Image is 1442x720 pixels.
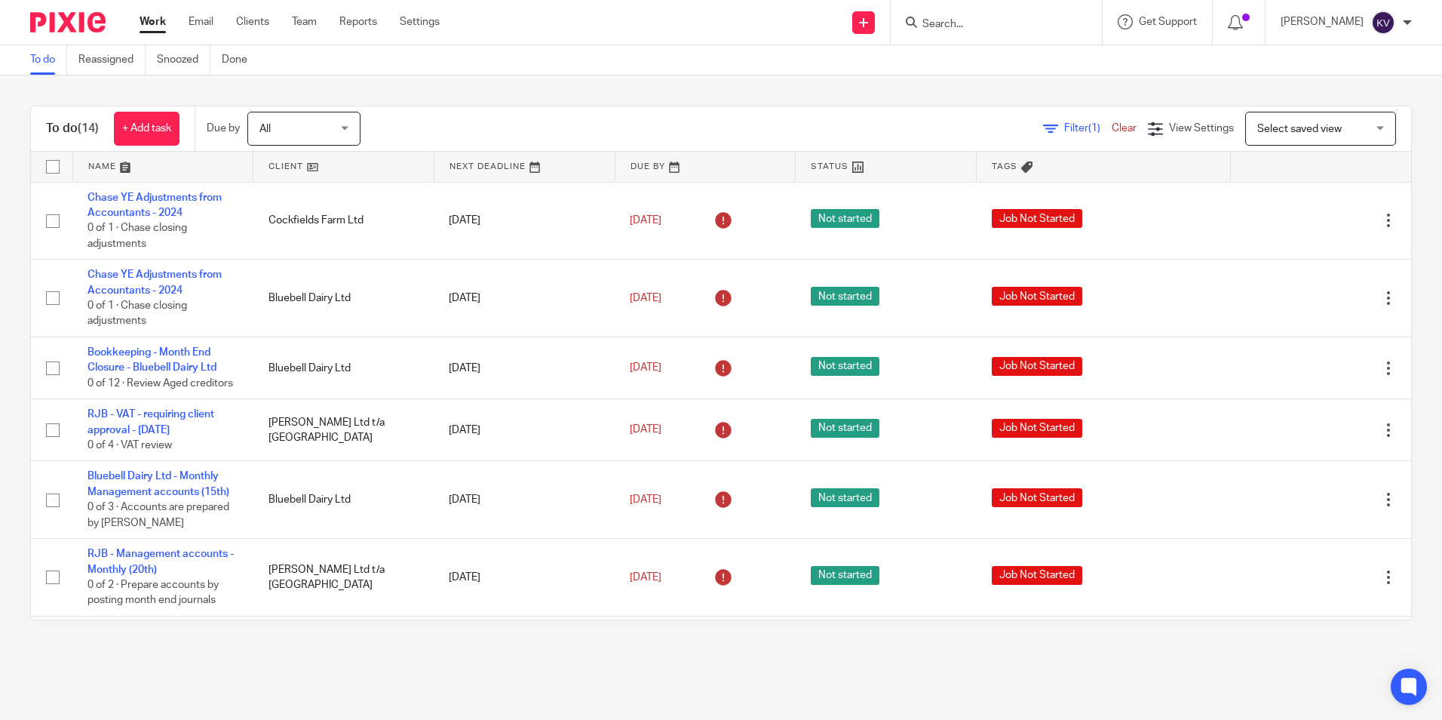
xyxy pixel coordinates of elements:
span: Not started [811,419,879,438]
a: To do [30,45,67,75]
td: [DATE] [434,337,615,399]
a: Clear [1112,123,1137,134]
a: Clients [236,14,269,29]
td: [DATE] [434,617,615,678]
td: [DATE] [434,461,615,539]
a: Team [292,14,317,29]
td: [DATE] [434,182,615,260]
span: 0 of 3 · Accounts are prepared by [PERSON_NAME] [87,502,229,528]
span: Not started [811,488,879,507]
span: Job Not Started [992,287,1082,306]
span: View Settings [1169,123,1234,134]
span: [DATE] [630,425,661,435]
h1: To do [46,121,99,137]
span: Not started [811,209,879,228]
a: Bluebell Dairy Ltd - Monthly Management accounts (15th) [87,471,229,497]
td: [PERSON_NAME] Ltd t/a [GEOGRAPHIC_DATA] [253,617,434,678]
span: Job Not Started [992,488,1082,507]
span: All [259,124,271,134]
a: Chase YE Adjustments from Accountants - 2024 [87,269,222,295]
a: Bookkeeping - Month End Closure - Bluebell Dairy Ltd [87,347,216,373]
span: Select saved view [1257,124,1342,134]
a: Done [222,45,259,75]
span: Job Not Started [992,209,1082,228]
span: Tags [992,162,1017,171]
span: Job Not Started [992,419,1082,438]
span: Job Not Started [992,566,1082,585]
span: Get Support [1139,17,1197,27]
span: Job Not Started [992,357,1082,376]
a: + Add task [114,112,179,146]
td: [PERSON_NAME] Ltd t/a [GEOGRAPHIC_DATA] [253,539,434,617]
a: Email [189,14,213,29]
span: 0 of 1 · Chase closing adjustments [87,300,187,327]
span: [DATE] [630,494,661,505]
td: Bluebell Dairy Ltd [253,260,434,337]
a: Reassigned [78,45,146,75]
span: Not started [811,357,879,376]
span: 0 of 1 · Chase closing adjustments [87,223,187,249]
span: [DATE] [630,215,661,226]
a: RJB - VAT - requiring client approval - [DATE] [87,409,214,435]
td: [DATE] [434,539,615,617]
td: Bluebell Dairy Ltd [253,461,434,539]
input: Search [921,18,1057,32]
a: Work [140,14,166,29]
span: 0 of 12 · Review Aged creditors [87,378,233,389]
span: (14) [78,122,99,134]
a: Reports [339,14,377,29]
a: Chase YE Adjustments from Accountants - 2024 [87,192,222,218]
span: Not started [811,566,879,585]
p: Due by [207,121,240,136]
a: RJB - Management accounts - Monthly (20th) [87,549,234,574]
img: svg%3E [1371,11,1395,35]
span: Not started [811,287,879,306]
span: Filter [1064,123,1112,134]
a: Settings [400,14,440,29]
td: Cockfields Farm Ltd [253,182,434,260]
img: Pixie [30,12,106,32]
td: [PERSON_NAME] Ltd t/a [GEOGRAPHIC_DATA] [253,399,434,461]
span: 0 of 2 · Prepare accounts by posting month end journals [87,580,219,606]
span: [DATE] [630,572,661,583]
span: [DATE] [630,362,661,373]
span: [DATE] [630,293,661,303]
span: (1) [1088,123,1100,134]
p: [PERSON_NAME] [1281,14,1364,29]
td: [DATE] [434,260,615,337]
span: 0 of 4 · VAT review [87,440,172,451]
a: Snoozed [157,45,210,75]
td: Bluebell Dairy Ltd [253,337,434,399]
td: [DATE] [434,399,615,461]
